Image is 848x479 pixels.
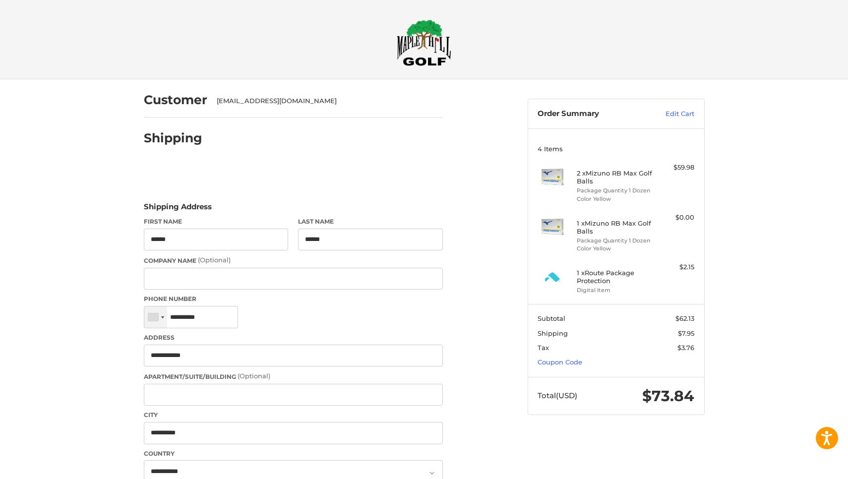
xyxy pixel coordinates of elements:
[677,344,694,352] span: $3.76
[538,358,582,366] a: Coupon Code
[577,269,653,285] h4: 1 x Route Package Protection
[655,213,694,223] div: $0.00
[675,314,694,322] span: $62.13
[144,255,443,265] label: Company Name
[144,371,443,381] label: Apartment/Suite/Building
[644,109,694,119] a: Edit Cart
[577,244,653,253] li: Color Yellow
[144,411,443,419] label: City
[678,329,694,337] span: $7.95
[577,195,653,203] li: Color Yellow
[642,387,694,405] span: $73.84
[198,256,231,264] small: (Optional)
[144,449,443,458] label: Country
[144,295,443,303] label: Phone Number
[577,169,653,185] h4: 2 x Mizuno RB Max Golf Balls
[538,391,577,400] span: Total (USD)
[577,286,653,295] li: Digital Item
[538,314,565,322] span: Subtotal
[538,109,644,119] h3: Order Summary
[144,92,207,108] h2: Customer
[577,219,653,236] h4: 1 x Mizuno RB Max Golf Balls
[144,217,289,226] label: First Name
[144,201,212,217] legend: Shipping Address
[298,217,443,226] label: Last Name
[538,344,549,352] span: Tax
[397,19,451,66] img: Maple Hill Golf
[217,96,433,106] div: [EMAIL_ADDRESS][DOMAIN_NAME]
[655,163,694,173] div: $59.98
[577,237,653,245] li: Package Quantity 1 Dozen
[577,186,653,195] li: Package Quantity 1 Dozen
[655,262,694,272] div: $2.15
[144,130,202,146] h2: Shipping
[538,329,568,337] span: Shipping
[538,145,694,153] h3: 4 Items
[144,333,443,342] label: Address
[238,372,270,380] small: (Optional)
